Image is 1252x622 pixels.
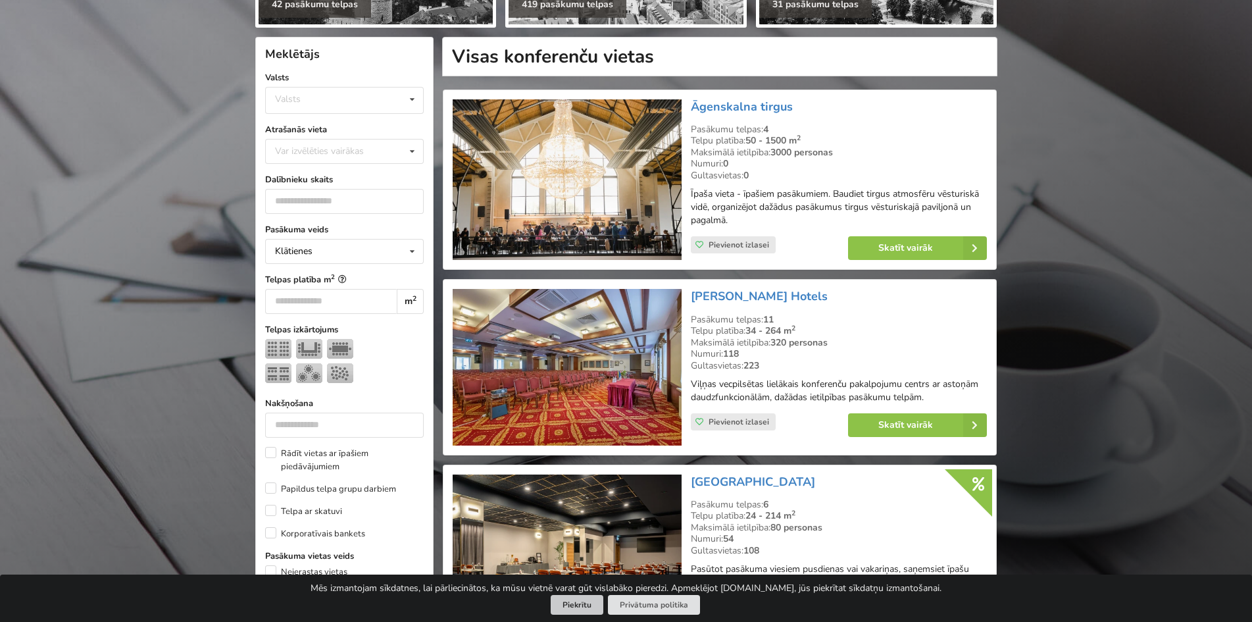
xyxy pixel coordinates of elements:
[453,99,681,261] img: Neierastas vietas | Rīga | Āgenskalna tirgus
[691,337,987,349] div: Maksimālā ietilpība:
[745,509,795,522] strong: 24 - 214 m
[265,447,424,473] label: Rādīt vietas ar īpašiem piedāvājumiem
[797,133,801,143] sup: 2
[265,323,424,336] label: Telpas izkārtojums
[265,565,347,579] label: Neierastas vietas
[265,223,424,236] label: Pasākuma veids
[331,272,335,281] sup: 2
[763,498,768,511] strong: 6
[691,99,793,115] a: Āgenskalna tirgus
[691,314,987,326] div: Pasākumu telpas:
[743,544,759,557] strong: 108
[327,363,353,383] img: Pieņemšana
[763,313,774,326] strong: 11
[691,170,987,182] div: Gultasvietas:
[296,339,322,359] img: U-Veids
[691,188,987,227] p: Īpaša vieta - īpašiem pasākumiem. Baudiet tirgus atmosfēru vēsturiskā vidē, organizējot dažādus p...
[691,147,987,159] div: Maksimālā ietilpība:
[265,550,424,563] label: Pasākuma vietas veids
[275,247,313,256] div: Klātienes
[691,348,987,360] div: Numuri:
[265,339,291,359] img: Teātris
[265,173,424,186] label: Dalībnieku skaits
[265,46,320,62] span: Meklētājs
[442,37,997,76] h1: Visas konferenču vietas
[296,363,322,383] img: Bankets
[743,169,749,182] strong: 0
[265,505,342,518] label: Telpa ar skatuvi
[791,323,795,333] sup: 2
[691,474,815,490] a: [GEOGRAPHIC_DATA]
[397,289,424,314] div: m
[723,348,739,360] strong: 118
[723,532,734,545] strong: 54
[791,508,795,518] sup: 2
[709,240,769,250] span: Pievienot izlasei
[265,123,424,136] label: Atrašanās vieta
[723,157,728,170] strong: 0
[691,124,987,136] div: Pasākumu telpas:
[848,413,987,437] a: Skatīt vairāk
[265,527,365,540] label: Korporatīvais bankets
[691,325,987,337] div: Telpu platība:
[770,521,822,534] strong: 80 personas
[743,359,759,372] strong: 223
[265,273,424,286] label: Telpas platība m
[691,533,987,545] div: Numuri:
[691,545,987,557] div: Gultasvietas:
[763,123,768,136] strong: 4
[691,510,987,522] div: Telpu platība:
[551,595,603,615] button: Piekrītu
[691,158,987,170] div: Numuri:
[691,360,987,372] div: Gultasvietas:
[608,595,700,615] a: Privātuma politika
[691,522,987,534] div: Maksimālā ietilpība:
[691,378,987,404] p: Viļņas vecpilsētas lielākais konferenču pakalpojumu centrs ar astoņām daudzfunkcionālām, dažādas ...
[413,294,416,303] sup: 2
[770,336,828,349] strong: 320 personas
[265,397,424,410] label: Nakšņošana
[272,143,393,159] div: Var izvēlēties vairākas
[265,363,291,383] img: Klase
[745,324,795,337] strong: 34 - 264 m
[265,71,424,84] label: Valsts
[691,563,987,602] p: Pasūtot pasākuma viesiem pusdienas vai vakariņas, saņemsiet īpašu cenu konferenču telpu nomai. Se...
[691,499,987,511] div: Pasākumu telpas:
[770,146,833,159] strong: 3000 personas
[265,482,396,496] label: Papildus telpa grupu darbiem
[848,236,987,260] a: Skatīt vairāk
[327,339,353,359] img: Sapulce
[275,93,301,105] div: Valsts
[691,288,828,304] a: [PERSON_NAME] Hotels
[453,289,681,445] img: Viesnīca | Viļņa | Artis Centrum Hotels
[691,135,987,147] div: Telpu platība:
[709,417,769,427] span: Pievienot izlasei
[745,134,801,147] strong: 50 - 1500 m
